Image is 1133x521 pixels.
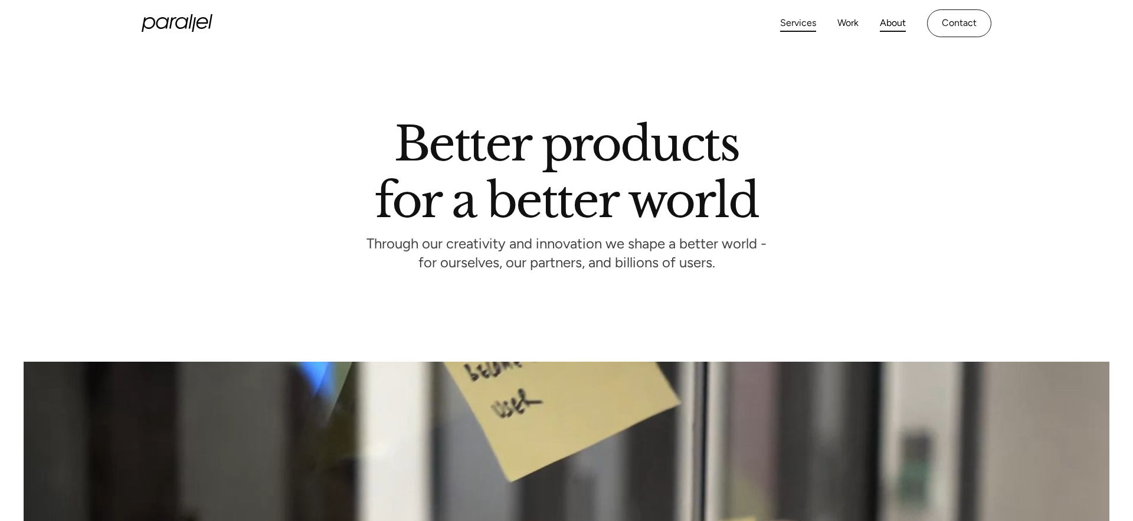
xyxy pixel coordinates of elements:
a: Services [780,15,816,32]
a: Contact [927,9,991,37]
a: About [880,15,906,32]
a: Work [837,15,859,32]
p: Through our creativity and innovation we shape a better world - for ourselves, our partners, and ... [366,238,767,271]
a: home [142,14,212,32]
h1: Better products for a better world [375,127,758,218]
